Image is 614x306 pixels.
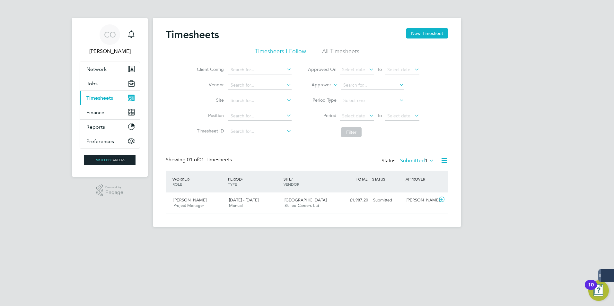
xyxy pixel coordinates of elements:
[406,28,448,38] button: New Timesheet
[187,157,198,163] span: 01 of
[228,65,292,74] input: Search for...
[308,97,337,103] label: Period Type
[80,76,140,90] button: Jobs
[86,95,113,101] span: Timesheets
[382,157,435,166] div: Status
[80,91,140,105] button: Timesheets
[86,66,107,72] span: Network
[229,203,243,208] span: Manual
[105,184,123,190] span: Powered by
[308,113,337,118] label: Period
[404,173,437,185] div: APPROVER
[425,157,428,164] span: 1
[72,18,148,177] nav: Main navigation
[187,157,232,163] span: 01 Timesheets
[86,109,104,115] span: Finance
[96,184,124,197] a: Powered byEngage
[285,197,327,203] span: [GEOGRAPHIC_DATA]
[166,28,219,41] h2: Timesheets
[341,127,362,137] button: Filter
[171,173,226,190] div: WORKER
[173,203,204,208] span: Project Manager
[285,203,319,208] span: Skilled Careers Ltd
[337,195,371,206] div: £1,987.20
[302,82,331,88] label: Approver
[80,47,140,55] span: Craig O'Donovan
[80,155,140,165] a: Go to home page
[387,67,410,72] span: Select date
[86,124,105,130] span: Reports
[341,96,404,105] input: Select one
[284,182,299,187] span: VENDOR
[228,127,292,136] input: Search for...
[228,81,292,90] input: Search for...
[342,67,365,72] span: Select date
[80,120,140,134] button: Reports
[400,157,434,164] label: Submitted
[588,280,609,301] button: Open Resource Center, 10 new notifications
[242,176,243,182] span: /
[172,182,182,187] span: ROLE
[80,105,140,119] button: Finance
[291,176,293,182] span: /
[195,128,224,134] label: Timesheet ID
[80,134,140,148] button: Preferences
[105,190,123,195] span: Engage
[404,195,437,206] div: [PERSON_NAME]
[588,285,594,293] div: 10
[104,30,116,39] span: CO
[255,47,306,59] li: Timesheets I Follow
[228,182,237,187] span: TYPE
[173,197,206,203] span: [PERSON_NAME]
[189,176,190,182] span: /
[375,111,384,120] span: To
[282,173,338,190] div: SITE
[195,113,224,118] label: Position
[308,66,337,72] label: Approved On
[229,197,259,203] span: [DATE] - [DATE]
[166,157,233,163] div: Showing
[226,173,282,190] div: PERIOD
[322,47,359,59] li: All Timesheets
[86,138,114,144] span: Preferences
[371,173,404,185] div: STATUS
[80,24,140,55] a: CO[PERSON_NAME]
[80,62,140,76] button: Network
[356,176,367,182] span: TOTAL
[84,155,136,165] img: skilledcareers-logo-retina.png
[371,195,404,206] div: Submitted
[375,65,384,73] span: To
[195,66,224,72] label: Client Config
[228,96,292,105] input: Search for...
[342,113,365,119] span: Select date
[195,82,224,88] label: Vendor
[228,112,292,121] input: Search for...
[195,97,224,103] label: Site
[341,81,404,90] input: Search for...
[86,81,98,87] span: Jobs
[387,113,410,119] span: Select date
